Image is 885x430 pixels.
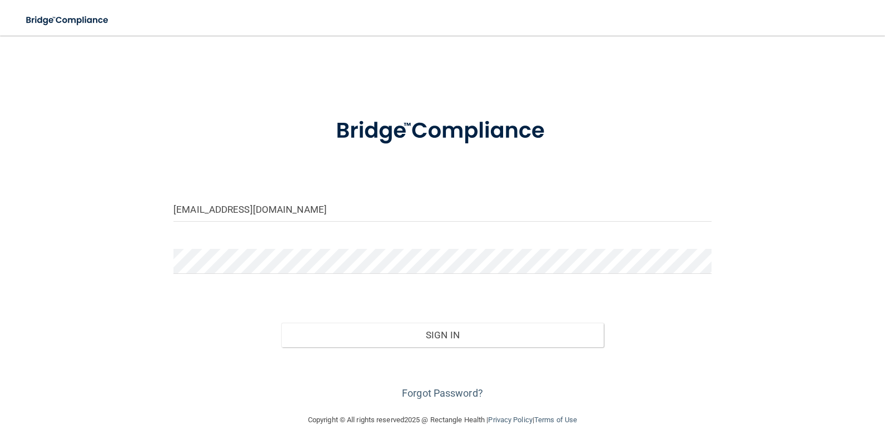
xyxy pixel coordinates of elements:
[402,387,483,399] a: Forgot Password?
[17,9,119,32] img: bridge_compliance_login_screen.278c3ca4.svg
[488,416,532,424] a: Privacy Policy
[281,323,604,347] button: Sign In
[534,416,577,424] a: Terms of Use
[313,102,572,160] img: bridge_compliance_login_screen.278c3ca4.svg
[173,197,712,222] input: Email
